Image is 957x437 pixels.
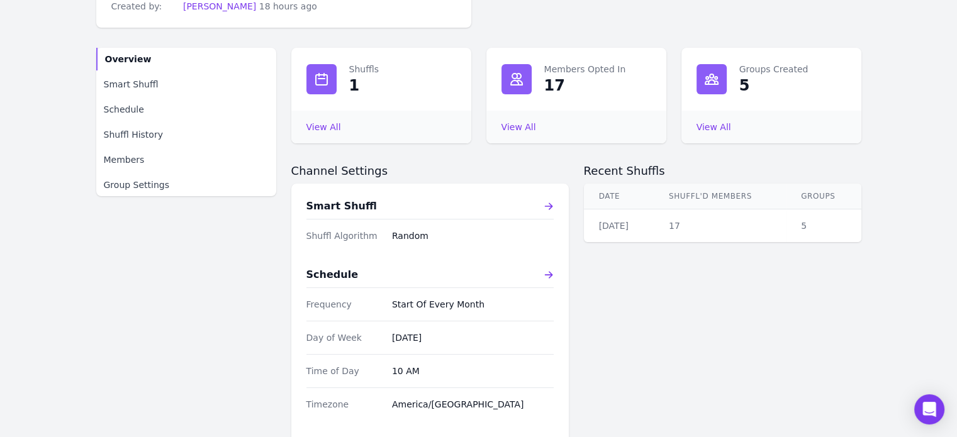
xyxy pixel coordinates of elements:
[392,230,554,242] dd: Random
[104,103,144,116] span: Schedule
[306,398,382,411] dt: Timezone
[349,63,456,75] dt: Shuffls
[501,122,536,132] a: View All
[306,331,382,344] dt: Day of Week
[96,73,276,96] a: Smart Shuffl
[306,199,377,214] h3: Smart Shuffl
[96,148,276,171] a: Members
[306,230,382,242] dt: Shuffl Algorithm
[654,184,786,209] th: Shuffl'd Members
[392,365,554,377] dd: 10 AM
[544,63,651,75] dt: Members Opted In
[697,122,731,132] a: View All
[306,199,554,214] a: Smart Shuffl
[96,174,276,196] a: Group Settings
[259,1,317,11] span: 18 hours ago
[183,1,256,11] a: [PERSON_NAME]
[291,163,569,179] h2: Channel Settings
[392,331,554,344] dd: [DATE]
[786,184,861,209] th: Groups
[544,75,565,96] div: 17
[96,48,276,196] nav: Sidebar
[584,184,654,209] th: Date
[105,53,152,65] span: Overview
[104,128,163,141] span: Shuffl History
[104,179,170,191] span: Group Settings
[104,153,145,166] span: Members
[96,98,276,121] a: Schedule
[96,123,276,146] a: Shuffl History
[914,394,944,424] div: Open Intercom Messenger
[392,298,554,311] dd: Start Of Every Month
[599,219,639,232] div: [DATE]
[392,398,554,411] dd: America/[GEOGRAPHIC_DATA]
[349,75,360,96] div: 1
[104,78,159,91] span: Smart Shuffl
[654,209,786,243] td: 17
[306,267,554,282] a: Schedule
[306,267,358,282] h3: Schedule
[786,209,861,243] td: 5
[96,48,276,70] a: Overview
[584,163,861,179] h2: Recent Shuffls
[306,122,341,132] a: View All
[306,365,382,377] dt: Time of Day
[306,298,382,311] dt: Frequency
[739,63,846,75] dt: Groups Created
[739,75,750,96] div: 5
